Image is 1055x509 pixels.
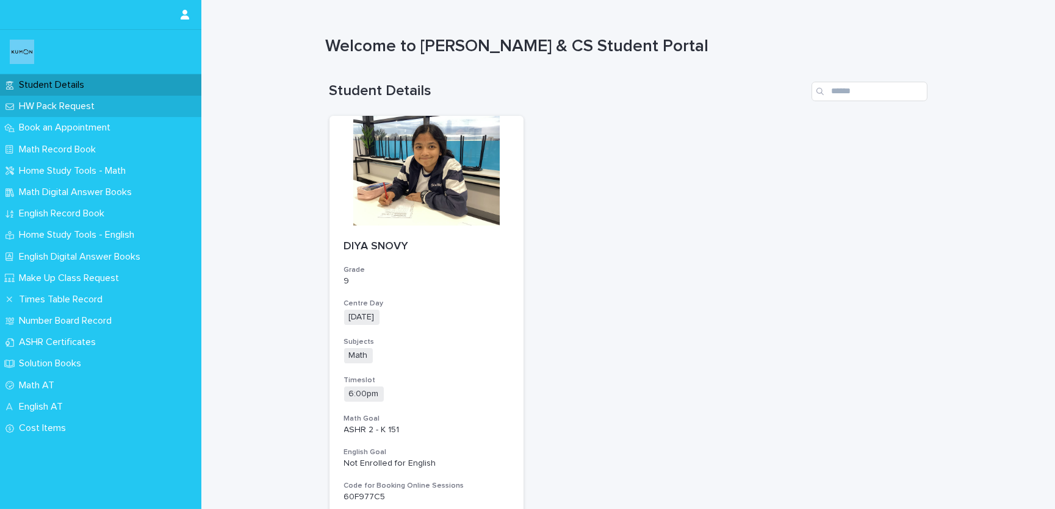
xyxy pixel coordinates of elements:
input: Search [812,82,927,101]
h3: Math Goal [344,414,509,424]
h3: Grade [344,265,509,275]
p: DIYA SNOVY [344,240,509,254]
p: Math Record Book [14,144,106,155]
p: Math AT [14,380,64,391]
p: Math Digital Answer Books [14,187,142,198]
p: HW Pack Request [14,101,104,112]
p: English Digital Answer Books [14,251,150,263]
p: Solution Books [14,358,91,369]
p: Make Up Class Request [14,272,129,284]
p: Number Board Record [14,315,121,327]
span: [DATE] [344,310,380,325]
h1: Welcome to [PERSON_NAME] & CS Student Portal [325,37,923,57]
p: Home Study Tools - Math [14,165,135,177]
h3: Centre Day [344,299,509,308]
p: English Record Book [14,208,114,219]
p: Book an Appointment [14,122,120,133]
span: Math [344,348,373,363]
h3: Code for Booking Online Sessions [344,481,509,491]
h3: Timeslot [344,376,509,385]
h1: Student Details [329,82,807,100]
h3: Subjects [344,337,509,347]
p: Home Study Tools - English [14,229,144,241]
p: 60F977C5 [344,492,509,502]
p: Student Details [14,79,94,91]
p: Times Table Record [14,294,112,305]
p: Not Enrolled for English [344,458,509,469]
p: 9 [344,276,509,287]
p: English AT [14,401,73,413]
p: Cost Items [14,422,76,434]
img: o6XkwfS7S2qhyeB9lxyF [10,40,34,64]
p: ASHR 2 - K 151 [344,425,509,435]
p: ASHR Certificates [14,336,106,348]
h3: English Goal [344,447,509,457]
span: 6:00pm [344,386,384,402]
